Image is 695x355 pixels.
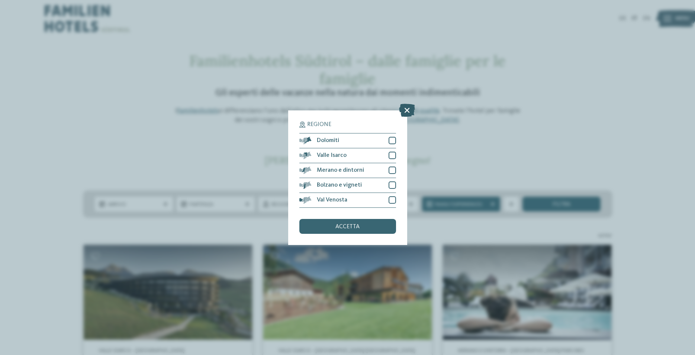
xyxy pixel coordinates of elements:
span: accetta [335,224,360,230]
span: Regione [307,122,331,128]
span: Valle Isarco [317,152,347,158]
span: Merano e dintorni [317,167,364,173]
span: Bolzano e vigneti [317,182,362,188]
span: Val Venosta [317,197,347,203]
span: Dolomiti [317,138,339,143]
